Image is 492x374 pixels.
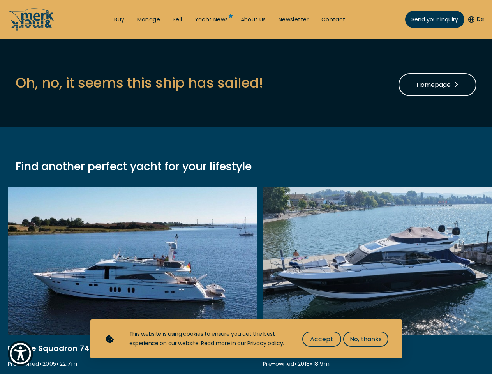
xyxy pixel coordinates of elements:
[343,332,388,347] button: No, thanks
[241,16,266,24] a: About us
[173,16,182,24] a: Sell
[302,332,341,347] button: Accept
[279,16,309,24] a: Newsletter
[310,334,333,344] span: Accept
[405,11,464,28] a: Send your inquiry
[247,339,283,347] a: Privacy policy
[468,16,484,23] button: De
[8,341,33,366] button: Show Accessibility Preferences
[399,73,476,96] a: Homepage
[195,16,228,24] a: Yacht News
[129,330,287,348] div: This website is using cookies to ensure you get the best experience on our website. Read more in ...
[16,73,263,92] h3: Oh, no, it seems this ship has sailed!
[411,16,458,24] span: Send your inquiry
[8,25,55,34] a: /
[416,80,458,90] span: Homepage
[137,16,160,24] a: Manage
[321,16,346,24] a: Contact
[114,16,124,24] a: Buy
[350,334,382,344] span: No, thanks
